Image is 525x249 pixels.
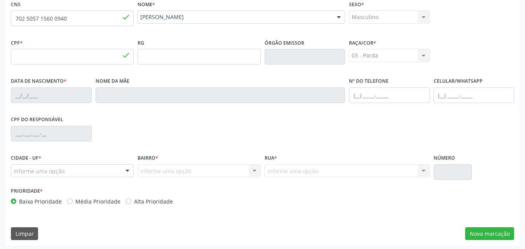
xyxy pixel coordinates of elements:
[140,13,329,21] span: [PERSON_NAME]
[11,126,92,141] input: ___.___.___-__
[11,114,63,126] label: CPF do responsável
[19,197,62,205] label: Baixa Prioridade
[11,185,43,197] label: Prioridade
[75,197,120,205] label: Média Prioridade
[349,87,430,103] input: (__) _____-_____
[349,75,389,87] label: Nº do Telefone
[14,167,65,175] span: Informe uma opção
[11,75,66,87] label: Data de nascimento
[134,197,173,205] label: Alta Prioridade
[11,37,23,49] label: CPF
[138,152,158,164] label: Bairro
[122,13,130,21] span: done
[434,75,483,87] label: Celular/WhatsApp
[434,87,515,103] input: (__) _____-_____
[96,75,129,87] label: Nome da mãe
[265,37,304,49] label: Órgão emissor
[11,152,41,164] label: Cidade - UF
[434,152,455,164] label: Número
[11,87,92,103] input: __/__/____
[138,37,144,49] label: RG
[122,51,130,59] span: done
[265,152,277,164] label: Rua
[465,227,514,240] button: Nova marcação
[349,37,376,49] label: Raça/cor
